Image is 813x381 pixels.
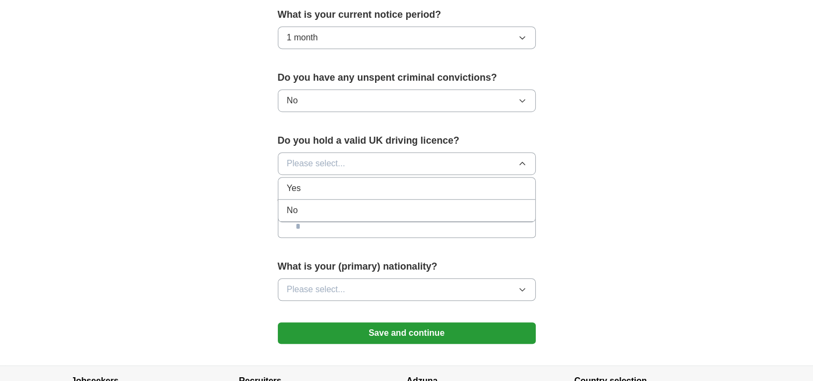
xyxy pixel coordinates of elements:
[287,182,301,195] span: Yes
[287,204,298,217] span: No
[278,133,536,148] label: Do you hold a valid UK driving licence?
[278,8,536,22] label: What is your current notice period?
[287,31,318,44] span: 1 month
[278,152,536,175] button: Please select...
[278,259,536,274] label: What is your (primary) nationality?
[278,26,536,49] button: 1 month
[287,94,298,107] span: No
[278,89,536,112] button: No
[278,70,536,85] label: Do you have any unspent criminal convictions?
[287,283,346,296] span: Please select...
[278,278,536,301] button: Please select...
[278,322,536,344] button: Save and continue
[287,157,346,170] span: Please select...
